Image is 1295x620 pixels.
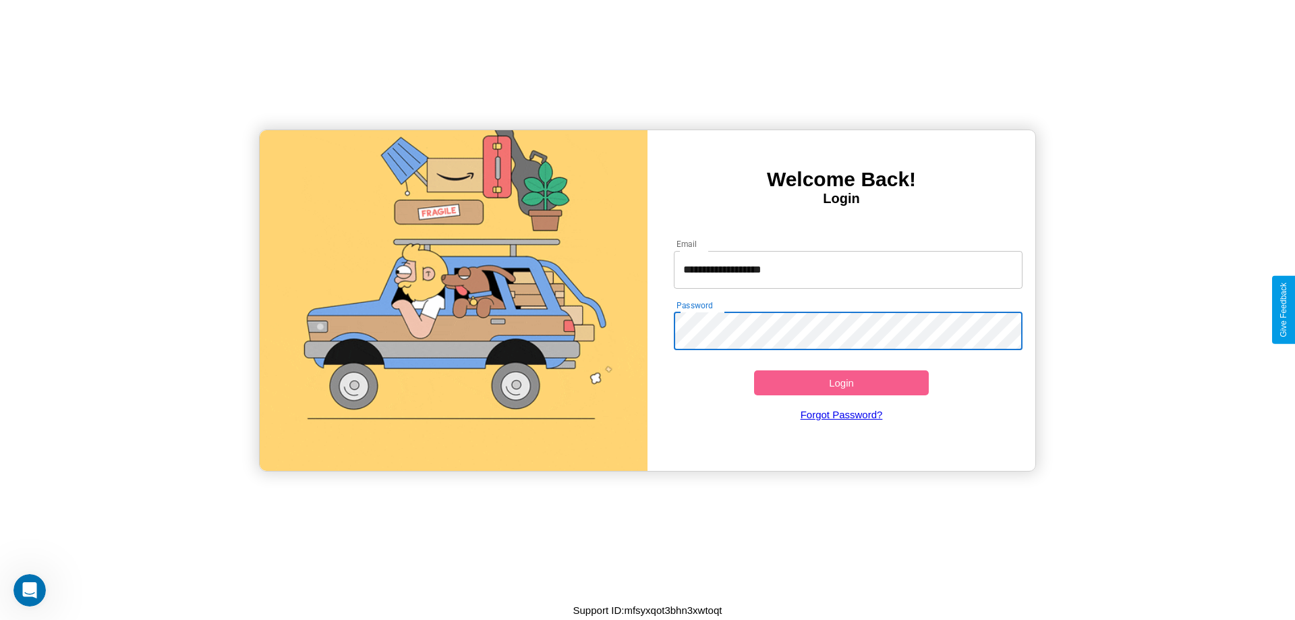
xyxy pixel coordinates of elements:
button: Login [754,370,929,395]
a: Forgot Password? [667,395,1016,434]
iframe: Intercom live chat [13,574,46,607]
img: gif [260,130,647,471]
label: Email [677,238,697,250]
p: Support ID: mfsyxqot3bhn3xwtoqt [573,601,722,619]
h4: Login [647,191,1035,206]
h3: Welcome Back! [647,168,1035,191]
label: Password [677,300,712,311]
div: Give Feedback [1279,283,1288,337]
